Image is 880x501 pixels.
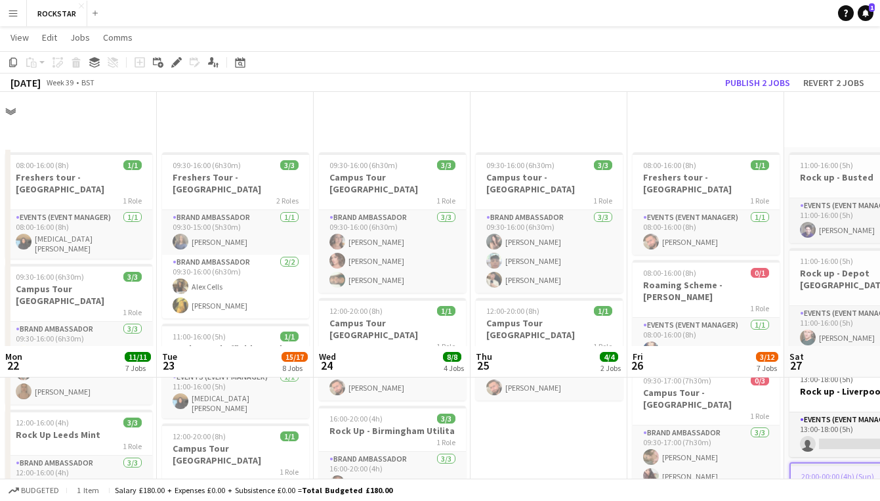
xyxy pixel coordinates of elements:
[633,318,780,362] app-card-role: Events (Event Manager)1/108:00-16:00 (8h)[PERSON_NAME]
[37,29,62,46] a: Edit
[750,303,769,313] span: 1 Role
[70,32,90,43] span: Jobs
[5,429,152,441] h3: Rock Up Leeds Mint
[319,298,466,401] div: 12:00-20:00 (8h)1/1Campus Tour [GEOGRAPHIC_DATA]1 RoleEvents (Event Manager)1/112:00-20:00 (8h)[P...
[162,370,309,418] app-card-role: Events (Event Manager)1/111:00-16:00 (5h)[MEDICAL_DATA][PERSON_NAME]
[16,272,84,282] span: 09:30-16:00 (6h30m)
[633,210,780,255] app-card-role: Events (Event Manager)1/108:00-16:00 (8h)[PERSON_NAME]
[633,152,780,255] div: 08:00-16:00 (8h)1/1Freshers tour - [GEOGRAPHIC_DATA]1 RoleEvents (Event Manager)1/108:00-16:00 (8...
[476,317,623,341] h3: Campus Tour [GEOGRAPHIC_DATA]
[600,363,621,373] div: 2 Jobs
[21,486,59,495] span: Budgeted
[162,343,309,355] h3: Rock up - Sheffield Foundry
[633,171,780,195] h3: Freshers tour - [GEOGRAPHIC_DATA]
[282,352,308,362] span: 15/17
[98,29,138,46] a: Comms
[319,356,466,401] app-card-role: Events (Event Manager)1/112:00-20:00 (8h)[PERSON_NAME]
[123,160,142,170] span: 1/1
[317,358,336,373] span: 24
[593,196,612,206] span: 1 Role
[103,32,133,43] span: Comms
[787,358,804,373] span: 27
[173,160,241,170] span: 09:30-16:00 (6h30m)
[5,210,152,259] app-card-role: Events (Event Manager)1/108:00-16:00 (8h)[MEDICAL_DATA][PERSON_NAME]
[751,268,769,278] span: 0/1
[750,411,769,421] span: 1 Role
[476,298,623,401] app-job-card: 12:00-20:00 (8h)1/1Campus Tour [GEOGRAPHIC_DATA]1 RoleEvents (Event Manager)1/112:00-20:00 (8h)[P...
[125,363,150,373] div: 7 Jobs
[302,485,392,495] span: Total Budgeted £180.00
[486,306,539,316] span: 12:00-20:00 (8h)
[319,210,466,293] app-card-role: Brand Ambassador3/309:30-16:00 (6h30m)[PERSON_NAME][PERSON_NAME][PERSON_NAME]
[319,152,466,293] app-job-card: 09:30-16:00 (6h30m)3/3Campus Tour [GEOGRAPHIC_DATA]1 RoleBrand Ambassador3/309:30-16:00 (6h30m)[P...
[476,356,623,401] app-card-role: Events (Event Manager)1/112:00-20:00 (8h)[PERSON_NAME]
[280,467,299,477] span: 1 Role
[123,441,142,451] span: 1 Role
[631,358,643,373] span: 26
[162,210,309,255] app-card-role: Brand Ambassador1/109:30-15:00 (5h30m)[PERSON_NAME]
[162,255,309,318] app-card-role: Brand Ambassador2/209:30-16:00 (6h30m)Alex Cells[PERSON_NAME]
[5,264,152,404] app-job-card: 09:30-16:00 (6h30m)3/3Campus Tour [GEOGRAPHIC_DATA]1 RoleBrand Ambassador3/309:30-16:00 (6h30m)[P...
[65,29,95,46] a: Jobs
[594,306,612,316] span: 1/1
[436,341,455,351] span: 1 Role
[3,358,22,373] span: 22
[476,351,492,362] span: Thu
[756,352,778,362] span: 3/12
[16,160,69,170] span: 08:00-16:00 (8h)
[173,332,226,341] span: 11:00-16:00 (5h)
[319,425,466,437] h3: Rock Up - Birmingham Utilita
[643,376,711,385] span: 09:30-17:00 (7h30m)
[280,160,299,170] span: 3/3
[858,5,873,21] a: 1
[27,1,87,26] button: ROCKSTAR
[43,77,76,87] span: Week 39
[643,160,696,170] span: 08:00-16:00 (8h)
[5,152,152,259] app-job-card: 08:00-16:00 (8h)1/1Freshers tour - [GEOGRAPHIC_DATA]1 RoleEvents (Event Manager)1/108:00-16:00 (8...
[160,358,177,373] span: 23
[5,283,152,307] h3: Campus Tour [GEOGRAPHIC_DATA]
[437,160,455,170] span: 3/3
[282,363,307,373] div: 8 Jobs
[437,414,455,424] span: 3/3
[125,352,151,362] span: 11/11
[162,351,177,362] span: Tue
[633,260,780,362] div: 08:00-16:00 (8h)0/1Roaming Scheme - [PERSON_NAME]1 RoleEvents (Event Manager)1/108:00-16:00 (8h)[...
[437,306,455,316] span: 1/1
[643,268,696,278] span: 08:00-16:00 (8h)
[800,374,853,384] span: 13:00-18:00 (5h)
[800,256,853,266] span: 11:00-16:00 (5h)
[123,272,142,282] span: 3/3
[319,317,466,341] h3: Campus Tour [GEOGRAPHIC_DATA]
[5,171,152,195] h3: Freshers tour - [GEOGRAPHIC_DATA]
[123,418,142,427] span: 3/3
[5,29,34,46] a: View
[757,363,778,373] div: 7 Jobs
[869,3,875,12] span: 1
[5,322,152,404] app-card-role: Brand Ambassador3/309:30-16:00 (6h30m)[PERSON_NAME][PERSON_NAME][PERSON_NAME]
[476,210,623,293] app-card-role: Brand Ambassador3/309:30-16:00 (6h30m)[PERSON_NAME][PERSON_NAME][PERSON_NAME]
[123,307,142,317] span: 1 Role
[16,418,69,427] span: 12:00-16:00 (4h)
[750,196,769,206] span: 1 Role
[162,152,309,318] app-job-card: 09:30-16:00 (6h30m)3/3Freshers Tour - [GEOGRAPHIC_DATA]2 RolesBrand Ambassador1/109:30-15:00 (5h3...
[162,443,309,466] h3: Campus Tour [GEOGRAPHIC_DATA]
[593,341,612,351] span: 1 Role
[10,32,29,43] span: View
[798,74,870,91] button: Revert 2 jobs
[600,352,618,362] span: 4/4
[444,363,464,373] div: 4 Jobs
[443,352,461,362] span: 8/8
[72,485,104,495] span: 1 item
[5,351,22,362] span: Mon
[476,152,623,293] div: 09:30-16:00 (6h30m)3/3Campus tour - [GEOGRAPHIC_DATA]1 RoleBrand Ambassador3/309:30-16:00 (6h30m)...
[789,351,804,362] span: Sat
[751,376,769,385] span: 0/3
[162,324,309,418] app-job-card: 11:00-16:00 (5h)1/1Rock up - Sheffield Foundry1 RoleEvents (Event Manager)1/111:00-16:00 (5h)[MED...
[633,351,643,362] span: Fri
